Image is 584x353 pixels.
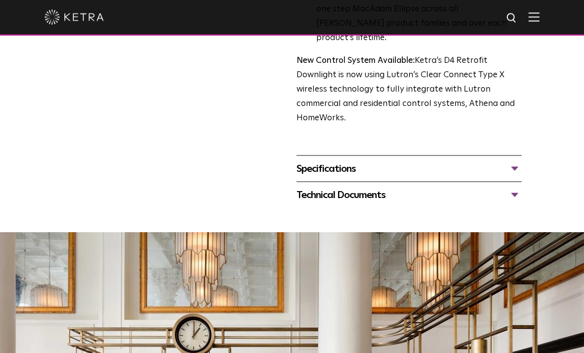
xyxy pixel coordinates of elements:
[45,10,104,25] img: ketra-logo-2019-white
[296,56,415,65] strong: New Control System Available:
[529,12,539,22] img: Hamburger%20Nav.svg
[506,12,518,25] img: search icon
[296,54,522,125] p: Ketra’s D4 Retrofit Downlight is now using Lutron’s Clear Connect Type X wireless technology to f...
[296,161,522,177] div: Specifications
[296,187,522,203] div: Technical Documents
